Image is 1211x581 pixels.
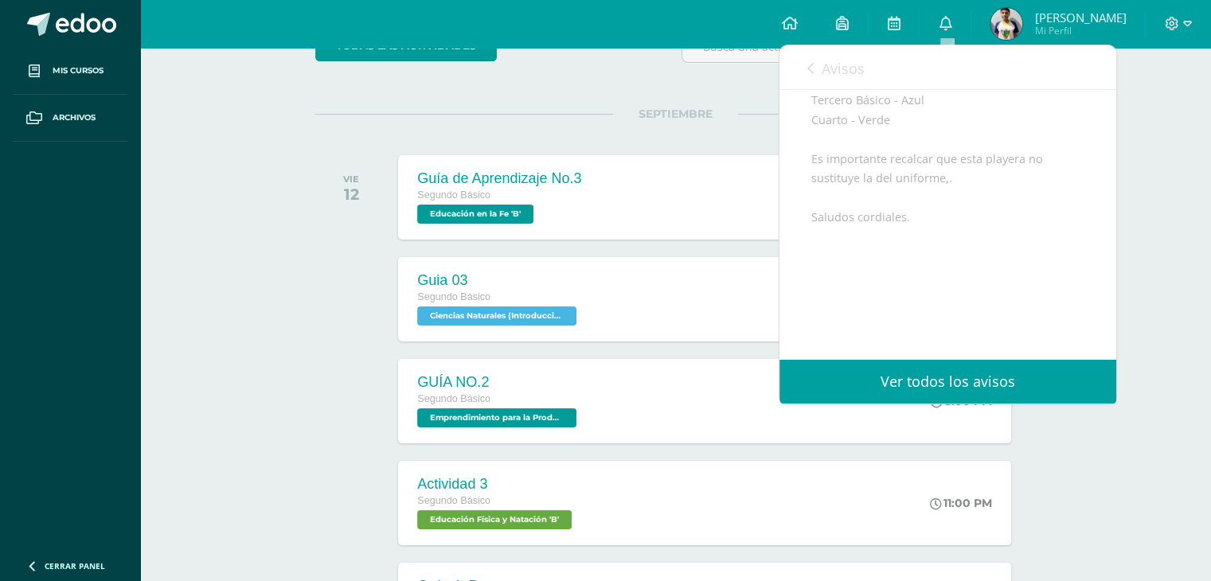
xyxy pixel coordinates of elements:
[417,408,576,427] span: Emprendimiento para la Productividad 'B'
[53,64,104,77] span: Mis cursos
[1034,24,1126,37] span: Mi Perfil
[779,360,1116,404] a: Ver todos los avisos
[1034,10,1126,25] span: [PERSON_NAME]
[417,306,576,326] span: Ciencias Naturales (Introducción a la Química) 'B'
[417,510,572,529] span: Educación Física y Natación 'B'
[417,170,581,187] div: Guía de Aprendizaje No.3
[613,107,738,121] span: SEPTIEMBRE
[930,496,992,510] div: 11:00 PM
[417,495,490,506] span: Segundo Básico
[343,174,359,185] div: VIE
[417,374,580,391] div: GUÍA NO.2
[417,291,490,302] span: Segundo Básico
[45,560,105,571] span: Cerrar panel
[990,8,1022,40] img: 7b158694a896e83956a0abecef12d554.png
[417,393,490,404] span: Segundo Básico
[417,189,490,201] span: Segundo Básico
[417,476,576,493] div: Actividad 3
[417,272,580,289] div: Guia 03
[343,185,359,204] div: 12
[13,95,127,142] a: Archivos
[13,48,127,95] a: Mis cursos
[822,59,865,78] span: Avisos
[53,111,96,124] span: Archivos
[417,205,533,224] span: Educación en la Fe 'B'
